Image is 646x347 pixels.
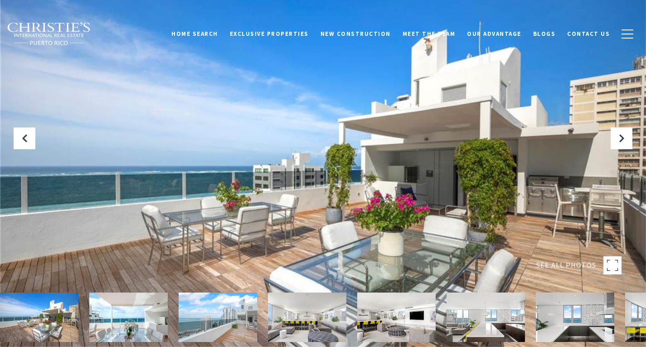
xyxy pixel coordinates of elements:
a: Home Search [165,25,224,42]
img: 8 CERVANTES STREET Unit: PH [536,293,614,342]
a: Exclusive Properties [224,25,315,42]
img: 8 CERVANTES STREET Unit: PH [357,293,436,342]
img: 8 CERVANTES STREET Unit: PH [89,293,168,342]
img: 8 CERVANTES STREET Unit: PH [179,293,257,342]
span: Exclusive Properties [230,29,309,37]
span: Contact Us [567,29,610,37]
a: New Construction [315,25,397,42]
a: Our Advantage [461,25,527,42]
img: Christie's International Real Estate black text logo [7,22,91,46]
span: New Construction [321,29,391,37]
a: Meet the Team [397,25,461,42]
img: 8 CERVANTES STREET Unit: PH [447,293,525,342]
span: Our Advantage [467,29,521,37]
span: SEE ALL PHOTOS [536,259,596,271]
img: 8 CERVANTES STREET Unit: PH [268,293,346,342]
a: Blogs [527,25,562,42]
span: Blogs [533,29,556,37]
